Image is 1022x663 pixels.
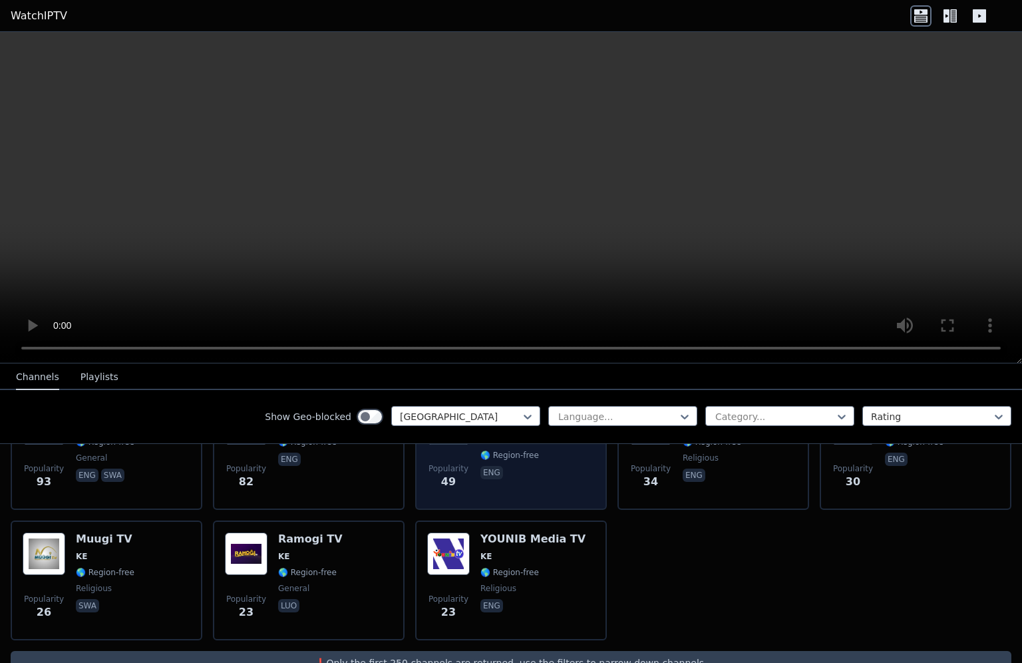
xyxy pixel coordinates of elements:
[239,474,254,490] span: 82
[37,604,51,620] span: 26
[11,8,67,24] a: WatchIPTV
[631,463,671,474] span: Popularity
[265,410,351,423] label: Show Geo-blocked
[24,594,64,604] span: Popularity
[278,533,343,546] h6: Ramogi TV
[37,474,51,490] span: 93
[846,474,860,490] span: 30
[480,450,539,461] span: 🌎 Region-free
[16,365,59,390] button: Channels
[76,551,88,562] span: KE
[101,469,124,482] p: swa
[76,567,134,578] span: 🌎 Region-free
[441,604,456,620] span: 23
[76,533,134,546] h6: Muugi TV
[278,567,337,578] span: 🌎 Region-free
[278,599,299,612] p: luo
[480,583,516,594] span: religious
[226,594,266,604] span: Popularity
[683,469,705,482] p: eng
[239,604,254,620] span: 23
[428,463,468,474] span: Popularity
[480,551,492,562] span: KE
[76,469,98,482] p: eng
[643,474,658,490] span: 34
[278,551,290,562] span: KE
[76,599,99,612] p: swa
[480,466,503,479] p: eng
[76,453,107,463] span: general
[427,533,470,575] img: YOUNIB Media TV
[278,453,301,466] p: eng
[885,453,908,466] p: eng
[24,463,64,474] span: Popularity
[278,583,309,594] span: general
[226,463,266,474] span: Popularity
[81,365,118,390] button: Playlists
[683,453,719,463] span: religious
[480,533,586,546] h6: YOUNIB Media TV
[428,594,468,604] span: Popularity
[441,474,456,490] span: 49
[480,599,503,612] p: eng
[23,533,65,575] img: Muugi TV
[480,567,539,578] span: 🌎 Region-free
[225,533,267,575] img: Ramogi TV
[833,463,873,474] span: Popularity
[76,583,112,594] span: religious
